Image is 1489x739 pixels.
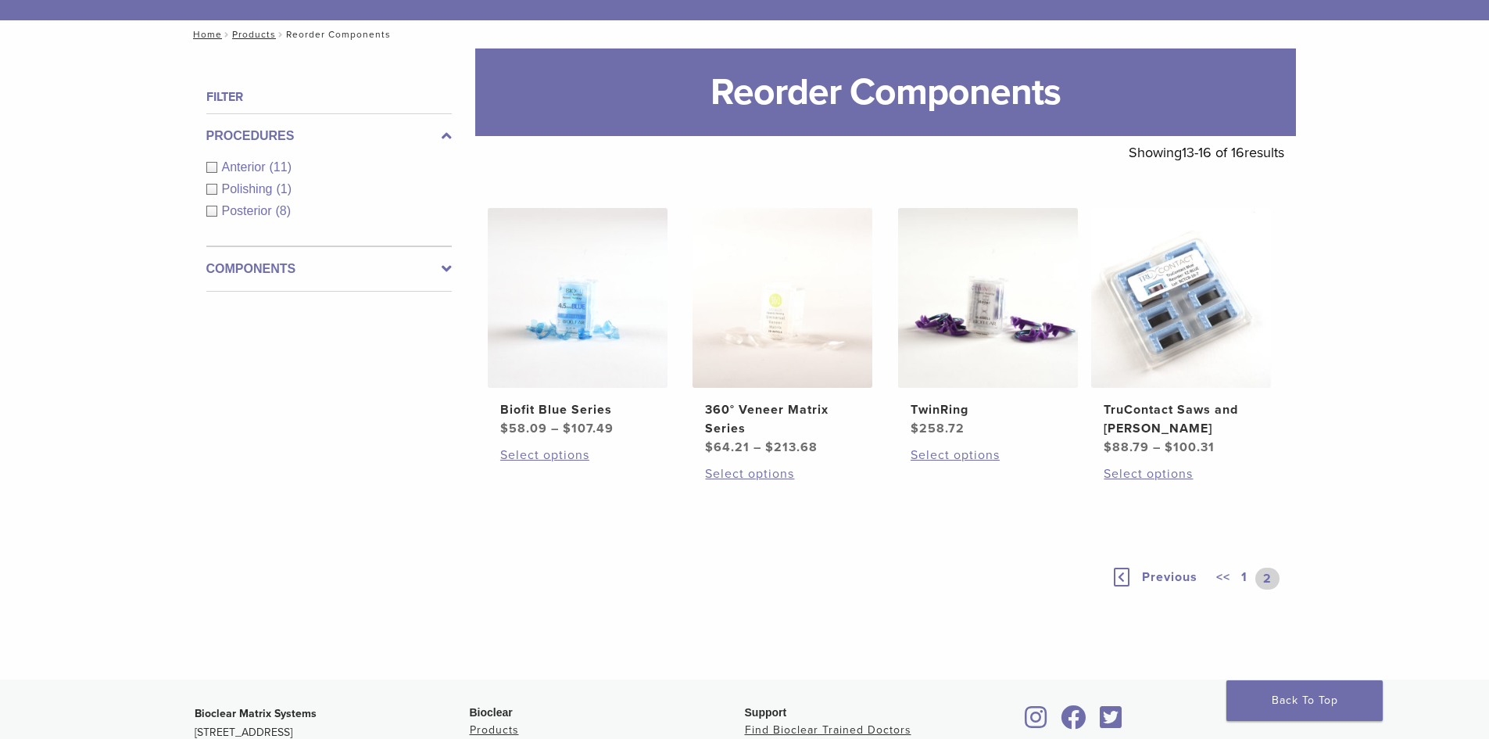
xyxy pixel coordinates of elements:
[911,421,965,436] bdi: 258.72
[500,446,655,465] a: Select options for “Biofit Blue Series”
[563,421,614,436] bdi: 107.49
[551,421,559,436] span: –
[705,439,750,455] bdi: 64.21
[1238,568,1251,590] a: 1
[1104,439,1149,455] bdi: 88.79
[470,706,513,719] span: Bioclear
[475,48,1296,136] h1: Reorder Components
[1165,439,1173,455] span: $
[1020,715,1053,730] a: Bioclear
[563,421,571,436] span: $
[705,439,714,455] span: $
[911,421,919,436] span: $
[222,204,276,217] span: Posterior
[1142,569,1197,585] span: Previous
[692,208,874,457] a: 360° Veneer Matrix Series360° Veneer Matrix Series
[488,208,668,388] img: Biofit Blue Series
[693,208,872,388] img: 360° Veneer Matrix Series
[206,260,452,278] label: Components
[500,421,509,436] span: $
[222,160,270,174] span: Anterior
[1056,715,1092,730] a: Bioclear
[206,127,452,145] label: Procedures
[276,204,292,217] span: (8)
[487,208,669,438] a: Biofit Blue SeriesBiofit Blue Series
[705,465,860,483] a: Select options for “360° Veneer Matrix Series”
[911,446,1065,465] a: Select options for “TwinRing”
[1104,400,1258,438] h2: TruContact Saws and [PERSON_NAME]
[753,439,761,455] span: –
[500,400,655,419] h2: Biofit Blue Series
[232,29,276,40] a: Products
[500,421,547,436] bdi: 58.09
[898,208,1078,388] img: TwinRing
[911,400,1065,419] h2: TwinRing
[1255,568,1280,590] a: 2
[1095,715,1128,730] a: Bioclear
[195,707,317,720] strong: Bioclear Matrix Systems
[1129,136,1284,169] p: Showing results
[765,439,774,455] span: $
[897,208,1079,438] a: TwinRingTwinRing $258.72
[1153,439,1161,455] span: –
[1182,144,1244,161] span: 13-16 of 16
[1104,465,1258,483] a: Select options for “TruContact Saws and Sanders”
[276,30,286,38] span: /
[1104,439,1112,455] span: $
[765,439,818,455] bdi: 213.68
[1091,208,1271,388] img: TruContact Saws and Sanders
[222,30,232,38] span: /
[182,20,1308,48] nav: Reorder Components
[1165,439,1215,455] bdi: 100.31
[222,182,277,196] span: Polishing
[705,400,860,438] h2: 360° Veneer Matrix Series
[270,160,292,174] span: (11)
[1090,208,1272,457] a: TruContact Saws and SandersTruContact Saws and [PERSON_NAME]
[745,723,911,737] a: Find Bioclear Trained Doctors
[206,88,452,106] h4: Filter
[1226,680,1383,721] a: Back To Top
[745,706,787,719] span: Support
[470,723,519,737] a: Products
[188,29,222,40] a: Home
[276,182,292,196] span: (1)
[1213,568,1233,590] a: <<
